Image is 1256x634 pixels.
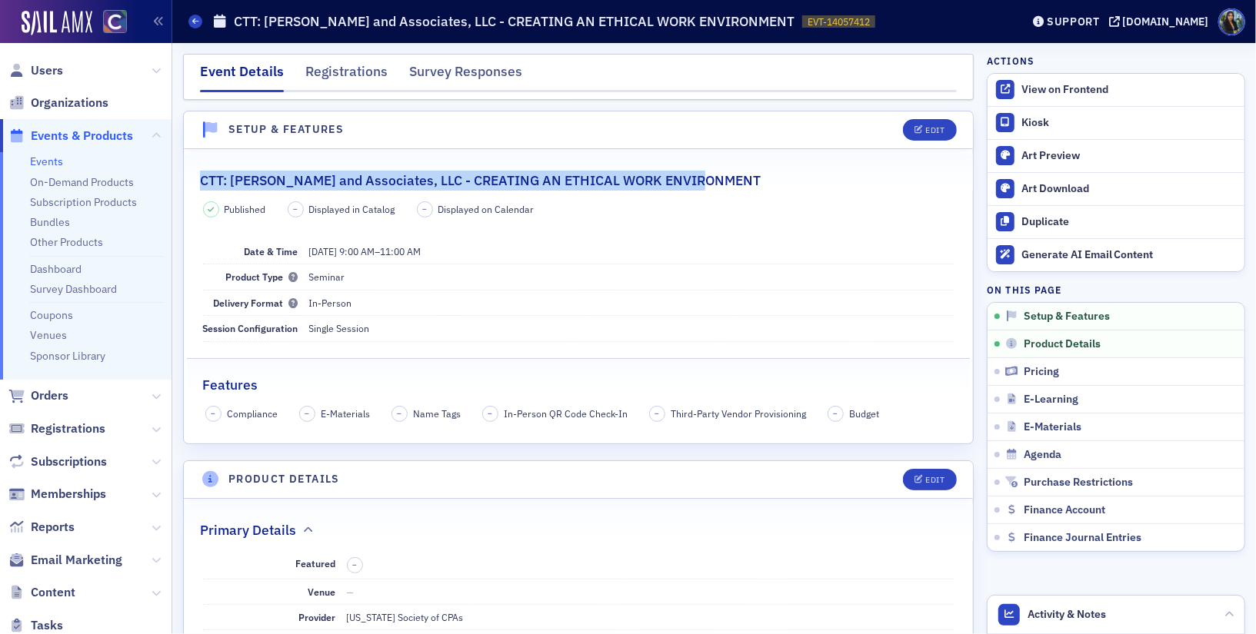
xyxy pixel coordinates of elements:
[305,61,388,90] div: Registrations
[1021,248,1237,262] div: Generate AI Email Content
[987,283,1245,297] h4: On this page
[1021,116,1237,130] div: Kiosk
[309,271,345,283] span: Seminar
[309,322,370,334] span: Single Session
[31,584,75,601] span: Content
[8,95,108,111] a: Organizations
[1024,448,1061,462] span: Agenda
[228,471,340,487] h4: Product Details
[30,262,82,276] a: Dashboard
[228,121,344,138] h4: Setup & Features
[200,61,284,92] div: Event Details
[227,407,278,420] span: Compliance
[340,245,375,257] time: 9:00 AM
[1021,149,1237,163] div: Art Preview
[488,408,493,419] span: –
[22,11,92,35] img: SailAMX
[31,62,63,79] span: Users
[8,552,122,569] a: Email Marketing
[30,154,63,168] a: Events
[31,617,63,634] span: Tasks
[309,245,421,257] span: –
[245,245,298,257] span: Date & Time
[1024,393,1078,407] span: E-Learning
[381,245,421,257] time: 11:00 AM
[409,61,522,90] div: Survey Responses
[988,205,1244,238] button: Duplicate
[30,282,117,296] a: Survey Dashboard
[988,74,1244,106] a: View on Frontend
[8,420,105,437] a: Registrations
[308,586,336,598] span: Venue
[422,204,427,214] span: –
[8,62,63,79] a: Users
[1024,310,1110,324] span: Setup & Features
[31,420,105,437] span: Registrations
[988,238,1244,271] button: Generate AI Email Content
[305,408,310,419] span: –
[671,407,806,420] span: Third-Party Vendor Provisioning
[1024,337,1101,351] span: Product Details
[226,271,298,283] span: Product Type
[31,128,133,144] span: Events & Products
[30,195,137,209] a: Subscription Products
[214,297,298,309] span: Delivery Format
[203,322,298,334] span: Session Configuration
[352,559,357,570] span: –
[1024,531,1141,545] span: Finance Journal Entries
[293,204,298,214] span: –
[903,469,956,490] button: Edit
[808,15,870,28] span: EVT-14057412
[1024,503,1105,517] span: Finance Account
[31,453,107,470] span: Subscriptions
[1024,365,1059,379] span: Pricing
[1028,606,1107,622] span: Activity & Notes
[1021,83,1237,97] div: View on Frontend
[203,375,258,395] h2: Features
[1021,182,1237,196] div: Art Download
[31,552,122,569] span: Email Marketing
[31,486,106,503] span: Memberships
[834,408,838,419] span: –
[925,126,944,134] div: Edit
[103,10,127,34] img: SailAMX
[309,297,352,309] span: In-Person
[31,95,108,111] span: Organizations
[30,215,70,229] a: Bundles
[299,611,336,623] span: Provider
[987,54,1034,68] h4: Actions
[309,245,338,257] span: [DATE]
[1123,15,1209,28] div: [DOMAIN_NAME]
[413,407,461,420] span: Name Tags
[31,519,75,536] span: Reports
[296,557,336,569] span: Featured
[925,476,944,484] div: Edit
[309,202,395,216] span: Displayed in Catalog
[225,202,266,216] span: Published
[655,408,660,419] span: –
[8,584,75,601] a: Content
[212,408,216,419] span: –
[234,12,795,31] h1: CTT: [PERSON_NAME] and Associates, LLC - CREATING AN ETHICAL WORK ENVIRONMENT
[200,520,296,540] h2: Primary Details
[31,387,68,404] span: Orders
[347,611,464,623] span: [US_STATE] Society of CPAs
[1047,15,1100,28] div: Support
[1021,215,1237,229] div: Duplicate
[30,349,105,363] a: Sponsor Library
[1218,8,1245,35] span: Profile
[988,107,1244,139] a: Kiosk
[1024,420,1081,434] span: E-Materials
[8,519,75,536] a: Reports
[849,407,879,420] span: Budget
[988,172,1244,205] a: Art Download
[30,308,73,322] a: Coupons
[321,407,370,420] span: E-Materials
[8,617,63,634] a: Tasks
[8,387,68,404] a: Orders
[8,128,133,144] a: Events & Products
[1109,16,1214,27] button: [DOMAIN_NAME]
[200,171,761,191] h2: CTT: [PERSON_NAME] and Associates, LLC - CREATING AN ETHICAL WORK ENVIRONMENT
[1024,476,1133,490] span: Purchase Restrictions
